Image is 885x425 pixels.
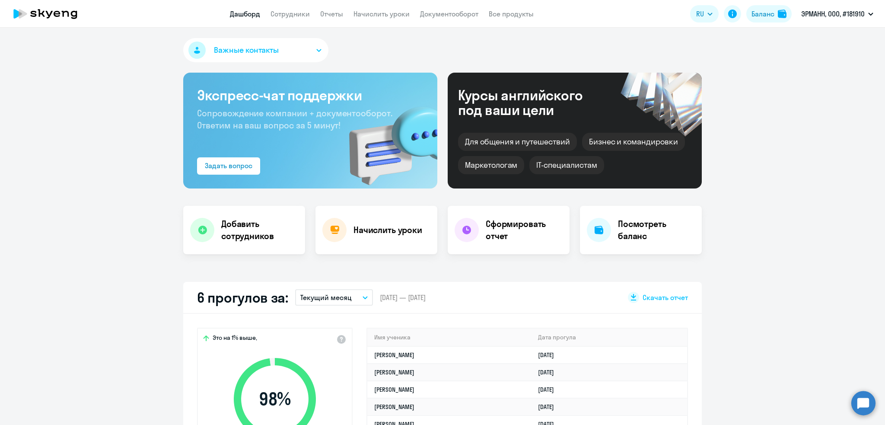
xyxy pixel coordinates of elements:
div: Задать вопрос [205,160,252,171]
div: IT-специалистам [529,156,604,174]
div: Маркетологам [458,156,524,174]
a: [PERSON_NAME] [374,386,414,393]
a: Отчеты [320,10,343,18]
a: [PERSON_NAME] [374,368,414,376]
span: Это на 1% выше, [213,334,257,344]
a: [DATE] [538,351,561,359]
span: Скачать отчет [643,293,688,302]
span: 98 % [225,389,325,409]
img: bg-img [337,91,437,189]
a: [DATE] [538,403,561,411]
span: [DATE] — [DATE] [380,293,426,302]
p: ЭРМАНН, ООО, #181910 [801,9,865,19]
button: RU [690,5,719,22]
img: balance [778,10,786,18]
a: Документооборот [420,10,478,18]
a: [PERSON_NAME] [374,351,414,359]
a: [DATE] [538,386,561,393]
div: Курсы английского под ваши цели [458,88,606,117]
button: Текущий месяц [295,289,373,306]
a: Дашборд [230,10,260,18]
p: Текущий месяц [300,292,352,303]
a: Начислить уроки [353,10,410,18]
h4: Добавить сотрудников [221,218,298,242]
a: [PERSON_NAME] [374,403,414,411]
h4: Посмотреть баланс [618,218,695,242]
span: Сопровождение компании + документооборот. Ответим на ваш вопрос за 5 минут! [197,108,392,131]
button: Важные контакты [183,38,328,62]
div: Для общения и путешествий [458,133,577,151]
div: Баланс [751,9,774,19]
a: Все продукты [489,10,534,18]
a: [DATE] [538,368,561,376]
a: Сотрудники [271,10,310,18]
span: Важные контакты [214,45,279,56]
h3: Экспресс-чат поддержки [197,86,423,104]
div: Бизнес и командировки [582,133,685,151]
h2: 6 прогулов за: [197,289,288,306]
button: ЭРМАНН, ООО, #181910 [797,3,878,24]
h4: Начислить уроки [353,224,422,236]
span: RU [696,9,704,19]
th: Имя ученика [367,329,531,346]
h4: Сформировать отчет [486,218,563,242]
button: Задать вопрос [197,157,260,175]
th: Дата прогула [531,329,687,346]
button: Балансbalance [746,5,792,22]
